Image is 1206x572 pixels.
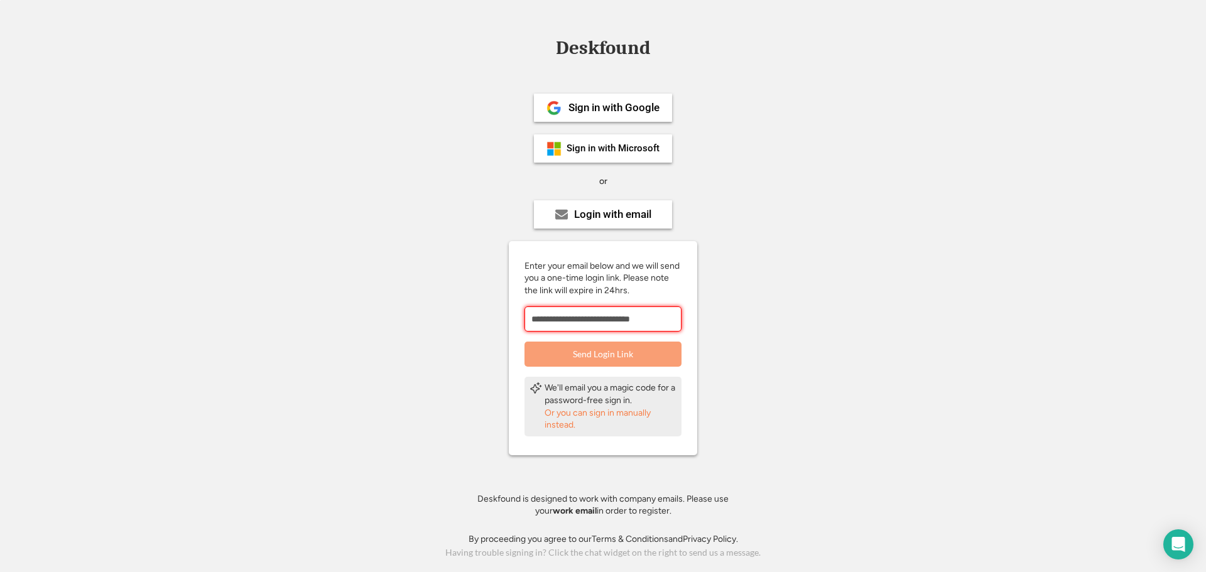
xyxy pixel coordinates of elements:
a: Privacy Policy. [683,534,738,544]
div: or [599,175,607,188]
img: ms-symbollockup_mssymbol_19.png [546,141,562,156]
img: 1024px-Google__G__Logo.svg.png [546,100,562,116]
div: We'll email you a magic code for a password-free sign in. [545,382,676,406]
div: Open Intercom Messenger [1163,529,1193,559]
div: By proceeding you agree to our and [469,533,738,546]
div: Sign in with Google [568,102,660,113]
strong: work email [553,505,597,516]
div: Deskfound is designed to work with company emails. Please use your in order to register. [462,493,744,517]
div: Or you can sign in manually instead. [545,407,676,431]
div: Enter your email below and we will send you a one-time login link. Please note the link will expi... [524,260,682,297]
button: Send Login Link [524,342,682,367]
div: Deskfound [550,38,656,58]
div: Sign in with Microsoft [567,144,660,153]
a: Terms & Conditions [592,534,668,544]
div: Login with email [574,209,651,220]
